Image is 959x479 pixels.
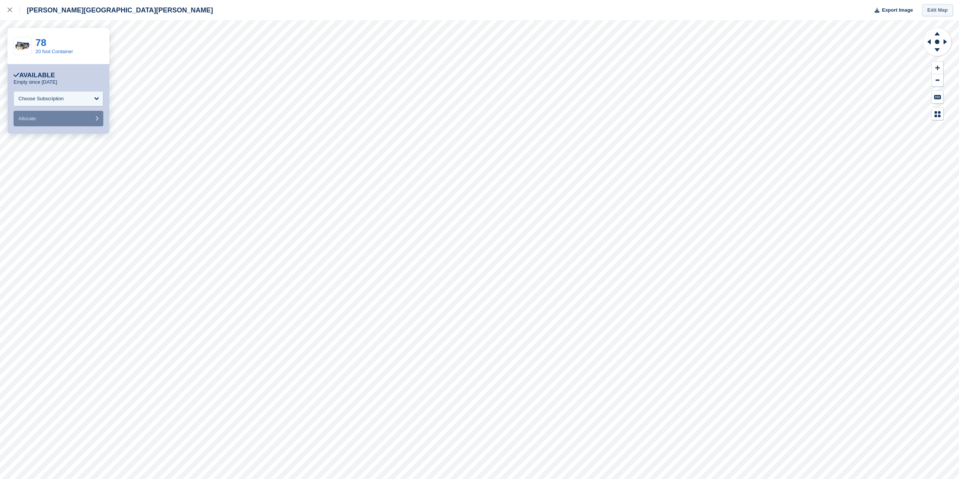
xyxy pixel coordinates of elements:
[35,49,73,54] a: 20 foot Container
[18,116,36,121] span: Allocate
[14,40,31,53] img: 20-ft-container.jpg
[14,79,57,85] p: Empty since [DATE]
[14,72,55,79] div: Available
[18,95,64,103] div: Choose Subscription
[35,37,46,48] a: 78
[882,6,913,14] span: Export Image
[932,62,943,74] button: Zoom In
[922,4,953,17] a: Edit Map
[932,108,943,120] button: Map Legend
[870,4,913,17] button: Export Image
[932,74,943,87] button: Zoom Out
[932,91,943,103] button: Keyboard Shortcuts
[20,6,213,15] div: [PERSON_NAME][GEOGRAPHIC_DATA][PERSON_NAME]
[14,111,103,126] button: Allocate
